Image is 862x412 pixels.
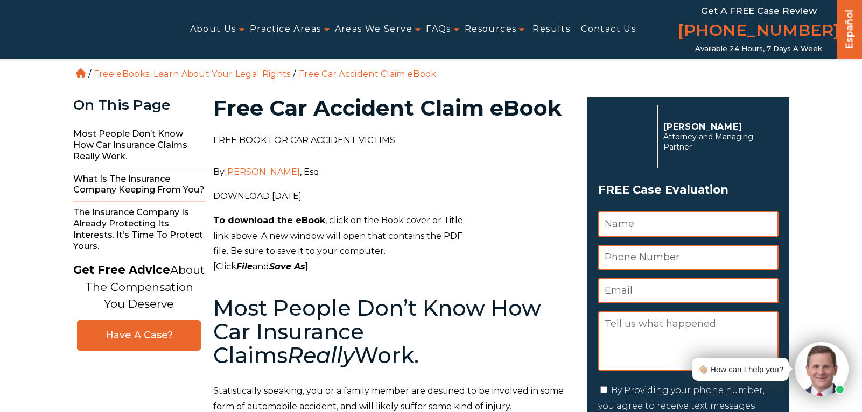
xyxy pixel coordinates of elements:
a: Practice Areas [250,17,321,41]
a: Resources [465,17,517,41]
h1: Free Car Accident Claim eBook [213,97,574,119]
strong: To download the eBook [213,215,325,225]
em: Really [288,342,354,368]
input: Email [598,278,779,303]
p: FREE BOOK FOR CAR ACCIDENT VICTIMS [213,133,574,148]
span: Get a FREE Case Review [701,5,817,16]
a: Results [532,17,570,41]
div: On This Page [73,97,205,113]
img: 9 Things [471,133,574,271]
h2: Most People Don’t Know How Car Insurance Claims Work. [213,296,574,367]
h3: FREE Case Evaluation [598,180,779,200]
div: 👋🏼 How can I help you? [698,362,783,377]
a: Contact Us [581,17,636,41]
strong: Get Free Advice [73,263,170,276]
input: Name [598,211,779,237]
span: Have A Case? [88,329,190,342]
span: What Is the Insurance Company Keeping From You? [73,168,205,202]
a: [PERSON_NAME] [225,167,300,177]
img: Auger & Auger Accident and Injury Lawyers Logo [6,18,148,40]
p: DOWNLOAD [DATE] [213,189,574,204]
p: , click on the Book cover or Title link above. A new window will open that contains the PDF file.... [213,213,574,275]
em: File [236,261,253,272]
em: Save As [269,261,305,272]
span: Most People Don’t Know How Car Insurance Claims Really Work. [73,123,205,168]
a: Have A Case? [77,320,201,351]
p: About The Compensation You Deserve [73,261,205,312]
a: About Us [190,17,236,41]
img: Herbert Auger [598,110,652,164]
input: Phone Number [598,245,779,270]
p: [PERSON_NAME] [663,122,773,132]
a: [PHONE_NUMBER] [678,19,839,45]
a: Home [76,68,86,78]
a: Areas We Serve [335,17,413,41]
a: FAQs [426,17,451,41]
span: Available 24 Hours, 7 Days a Week [695,45,822,53]
p: By , Esq. [213,165,574,180]
span: Attorney and Managing Partner [663,132,773,152]
li: Free Car Accident Claim eBook [296,69,439,79]
span: The Insurance Company Is Already Protecting Its Interests. It’s Time to Protect Yours. [73,202,205,257]
a: Free eBooks: Learn About Your Legal Rights [94,69,291,79]
img: Intaker widget Avatar [795,342,849,396]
